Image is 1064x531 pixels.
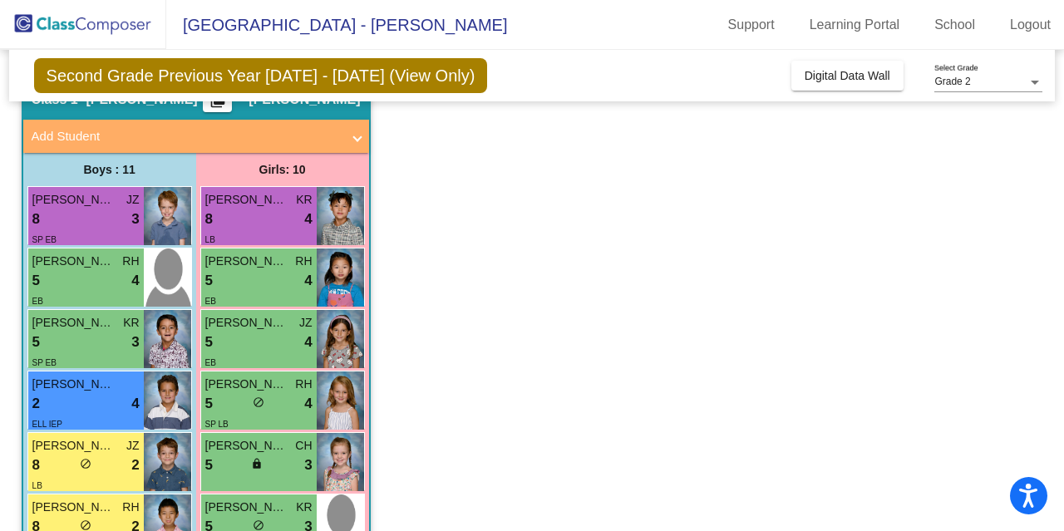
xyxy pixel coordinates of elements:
[205,358,216,367] span: EB
[304,455,312,476] span: 3
[126,191,140,209] span: JZ
[131,270,139,292] span: 4
[131,393,139,415] span: 4
[304,270,312,292] span: 4
[205,314,288,332] span: [PERSON_NAME]
[796,12,914,38] a: Learning Portal
[253,519,264,531] span: do_not_disturb_alt
[934,76,970,87] span: Grade 2
[32,393,40,415] span: 2
[32,297,43,306] span: EB
[205,297,216,306] span: EB
[304,332,312,353] span: 4
[205,437,288,455] span: [PERSON_NAME]
[715,12,788,38] a: Support
[791,61,904,91] button: Digital Data Wall
[32,420,62,429] span: ELL IEP
[997,12,1064,38] a: Logout
[32,209,40,230] span: 8
[32,437,116,455] span: [PERSON_NAME]
[205,393,213,415] span: 5
[205,209,213,230] span: 8
[131,332,139,353] span: 3
[23,153,196,186] div: Boys : 11
[80,458,91,470] span: do_not_disturb_alt
[131,209,139,230] span: 3
[32,127,341,146] mat-panel-title: Add Student
[122,253,139,270] span: RH
[205,270,213,292] span: 5
[805,69,890,82] span: Digital Data Wall
[32,191,116,209] span: [PERSON_NAME]
[208,92,228,116] mat-icon: picture_as_pdf
[23,120,369,153] mat-expansion-panel-header: Add Student
[304,393,312,415] span: 4
[196,153,369,186] div: Girls: 10
[203,87,232,112] button: Print Students Details
[205,420,229,429] span: SP LB
[32,314,116,332] span: [PERSON_NAME]
[80,519,91,531] span: do_not_disturb_alt
[921,12,988,38] a: School
[205,376,288,393] span: [PERSON_NAME]
[32,455,40,476] span: 8
[251,458,263,470] span: lock
[295,437,312,455] span: CH
[304,209,312,230] span: 4
[34,58,488,93] span: Second Grade Previous Year [DATE] - [DATE] (View Only)
[32,270,40,292] span: 5
[205,191,288,209] span: [PERSON_NAME]
[205,499,288,516] span: [PERSON_NAME]
[205,253,288,270] span: [PERSON_NAME]
[299,314,313,332] span: JZ
[253,396,264,408] span: do_not_disturb_alt
[32,358,57,367] span: SP EB
[296,191,312,209] span: KR
[32,235,57,244] span: SP EB
[205,235,215,244] span: LB
[205,332,213,353] span: 5
[32,376,116,393] span: [PERSON_NAME]
[32,481,42,490] span: LB
[126,437,140,455] span: JZ
[166,12,507,38] span: [GEOGRAPHIC_DATA] - [PERSON_NAME]
[123,314,139,332] span: KR
[205,455,213,476] span: 5
[32,499,116,516] span: [PERSON_NAME]
[296,499,312,516] span: KR
[295,253,312,270] span: RH
[131,455,139,476] span: 2
[32,332,40,353] span: 5
[122,499,139,516] span: RH
[295,376,312,393] span: RH
[32,253,116,270] span: [PERSON_NAME]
